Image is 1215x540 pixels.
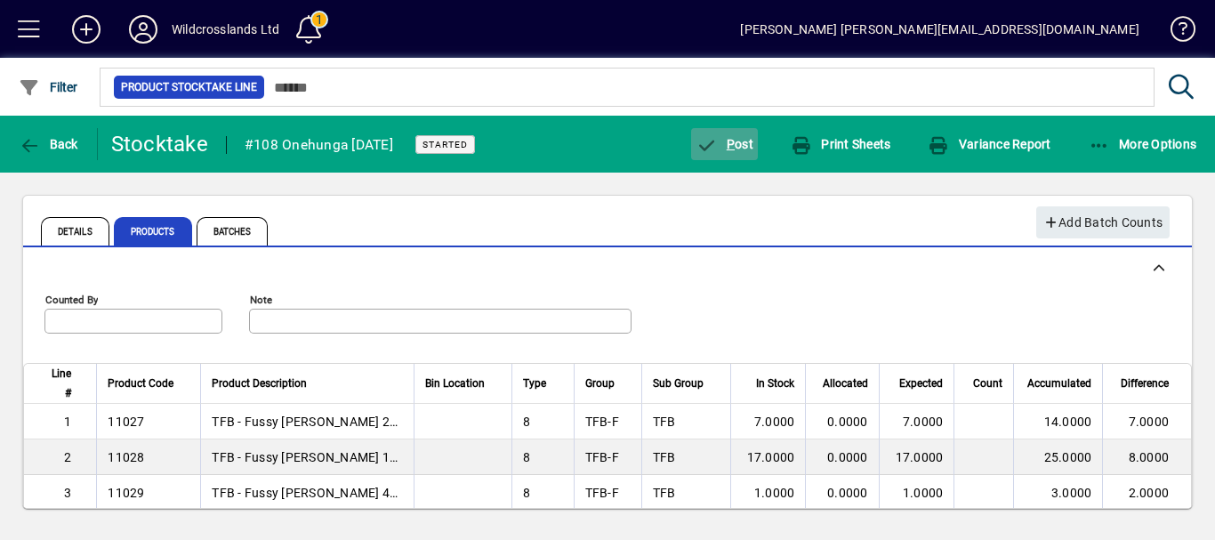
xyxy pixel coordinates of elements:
span: Group [585,374,615,393]
span: Batches [197,217,269,246]
span: 8 [523,450,530,464]
td: 8.0000 [1102,439,1191,475]
span: More Options [1089,137,1197,151]
span: Type [523,374,546,393]
button: Profile [115,13,172,45]
span: 1.0000 [903,486,944,500]
div: Line # [46,364,87,403]
span: 17.0000 [896,450,944,464]
span: Back [19,137,78,151]
span: 2 [64,450,71,464]
span: Variance Report [928,137,1050,151]
span: TFB-F [585,450,619,464]
span: Details [41,217,109,246]
button: More Options [1084,128,1202,160]
span: Allocated [823,374,868,393]
td: 2.0000 [1102,475,1191,511]
span: 3 [64,486,71,500]
span: Add Batch Counts [1043,208,1163,238]
span: 8 [523,486,530,500]
div: Product Description [212,374,403,393]
td: 0.0000 [805,475,878,511]
td: 7.0000 [1102,404,1191,439]
div: 14.0000 [1025,413,1091,431]
span: Product Code [108,374,173,393]
div: 3.0000 [1025,484,1091,502]
a: Knowledge Base [1157,4,1193,61]
span: P [727,137,735,151]
span: Bin Location [425,374,485,393]
button: Print Sheets [786,128,896,160]
button: Filter [14,71,83,103]
span: Print Sheets [791,137,891,151]
button: Add [58,13,115,45]
span: ost [696,137,753,151]
span: 8 [523,415,530,429]
div: Product Code [108,374,189,393]
span: 11027 [108,415,144,429]
button: Variance Report [923,128,1055,160]
span: Expected [899,374,943,393]
div: Wildcrosslands Ltd [172,15,279,44]
span: Products [114,217,192,246]
span: Product Stocktake Line [121,78,257,96]
span: In Stock [756,374,794,393]
span: 1 [64,415,71,429]
span: TFB - Fussy [PERSON_NAME] 1L Tub [212,450,421,464]
span: TFB-F [585,415,619,429]
td: 0.0000 [805,404,878,439]
span: 11029 [108,486,144,500]
td: 17.0000 [730,439,806,475]
span: Accumulated [1027,374,1091,393]
mat-label: Note [250,294,272,306]
div: #108 Onehunga [DATE] [245,131,393,159]
span: Line # [46,364,71,403]
div: Sub Group [653,374,720,393]
span: Started [422,139,468,150]
span: Sub Group [653,374,704,393]
button: Post [691,128,758,160]
td: 0.0000 [805,439,878,475]
span: TFB [653,486,676,500]
span: TFB - Fussy [PERSON_NAME] 200ml Tube [212,415,448,429]
span: 11028 [108,450,144,464]
span: TFB - Fussy [PERSON_NAME] 4L Tub [212,486,421,500]
td: 7.0000 [730,404,806,439]
div: Stocktake [111,130,208,158]
button: Add Batch Counts [1036,206,1171,238]
div: [PERSON_NAME] [PERSON_NAME][EMAIL_ADDRESS][DOMAIN_NAME] [740,15,1139,44]
td: 1.0000 [730,475,806,511]
div: Bin Location [425,374,501,393]
span: Count [973,374,1002,393]
div: Group [585,374,631,393]
div: Type [523,374,562,393]
span: TFB [653,450,676,464]
span: 7.0000 [903,415,944,429]
span: Difference [1121,374,1169,393]
span: TFB-F [585,486,619,500]
mat-label: Counted By [45,294,98,306]
span: Product Description [212,374,307,393]
div: 25.0000 [1025,448,1091,466]
span: TFB [653,415,676,429]
span: Filter [19,80,78,94]
button: Back [14,128,83,160]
